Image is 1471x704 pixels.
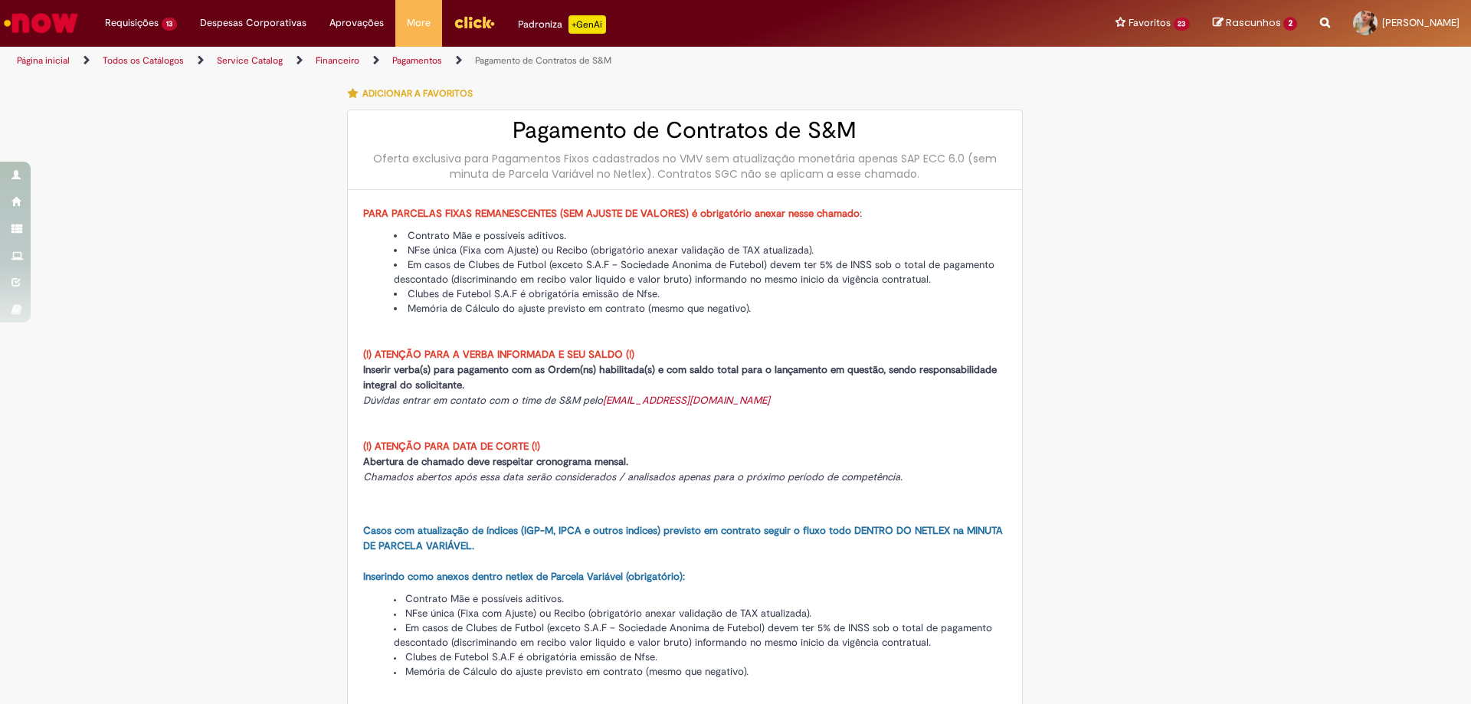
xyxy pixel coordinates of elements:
[394,301,1007,316] li: Memória de Cálculo do ajuste previsto em contrato (mesmo que negativo).
[518,15,606,34] div: Padroniza
[405,650,657,663] span: Clubes de Futebol S.A.F é obrigatória emissão de Nfse.
[11,47,969,75] ul: Trilhas de página
[363,440,540,453] span: (!) ATENÇÃO PARA DATA DE CORTE (!)
[568,15,606,34] p: +GenAi
[394,621,992,649] span: Em casos de Clubes de Futbol (exceto S.A.F – Sociedade Anonima de Futebol) devem ter 5% de INSS s...
[394,257,1007,287] li: Em casos de Clubes de Futbol (exceto S.A.F – Sociedade Anonima de Futebol) devem ter 5% de INSS s...
[217,54,283,67] a: Service Catalog
[363,455,628,468] span: Abertura de chamado deve respeitar cronograma mensal.
[405,592,564,605] span: Contrato Mãe e possíveis aditivos.
[363,348,634,361] span: (!) ATENÇÃO PARA A VERBA INFORMADA E SEU SALDO (!)
[475,54,611,67] a: Pagamento de Contratos de S&M
[363,570,685,583] span: Inserindo como anexos dentro netlex de Parcela Variável (obrigatório):
[1283,17,1297,31] span: 2
[363,207,862,220] span: :
[362,87,473,100] span: Adicionar a Favoritos
[1174,18,1191,31] span: 23
[1226,15,1281,30] span: Rascunhos
[363,207,860,220] strong: PARA PARCELAS FIXAS REMANESCENTES (SEM AJUSTE DE VALORES) é obrigatório anexar nesse chamado
[394,287,1007,301] li: Clubes de Futebol S.A.F é obrigatória emissão de Nfse.
[329,15,384,31] span: Aprovações
[1129,15,1171,31] span: Favoritos
[105,15,159,31] span: Requisições
[405,665,749,678] span: Memória de Cálculo do ajuste previsto em contrato (mesmo que negativo).
[363,394,770,407] span: Dúvidas entrar em contato com o time de S&M pelo
[405,607,811,620] span: NFse única (Fixa com Ajuste) ou Recibo (obrigatório anexar validação de TAX atualizada).
[17,54,70,67] a: Página inicial
[363,363,997,391] span: Inserir verba(s) para pagamento com as Ordem(ns) habilitada(s) e com saldo total para o lançament...
[103,54,184,67] a: Todos os Catálogos
[200,15,306,31] span: Despesas Corporativas
[407,15,431,31] span: More
[1382,16,1460,29] span: [PERSON_NAME]
[363,118,1007,143] h2: Pagamento de Contratos de S&M
[394,243,1007,257] li: NFse única (Fixa com Ajuste) ou Recibo (obrigatório anexar validação de TAX atualizada).
[603,394,770,407] a: [EMAIL_ADDRESS][DOMAIN_NAME]
[2,8,80,38] img: ServiceNow
[1213,16,1297,31] a: Rascunhos
[347,77,481,110] button: Adicionar a Favoritos
[363,151,1007,182] div: Oferta exclusiva para Pagamentos Fixos cadastrados no VMV sem atualização monetária apenas SAP EC...
[316,54,359,67] a: Financeiro
[394,228,1007,243] li: Contrato Mãe e possíveis aditivos.
[162,18,177,31] span: 13
[363,524,1003,552] span: Casos com atualização de índices (IGP-M, IPCA e outros indices) previsto em contrato seguir o flu...
[392,54,442,67] a: Pagamentos
[363,470,903,483] span: Chamados abertos após essa data serão considerados / analisados apenas para o próximo período de ...
[454,11,495,34] img: click_logo_yellow_360x200.png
